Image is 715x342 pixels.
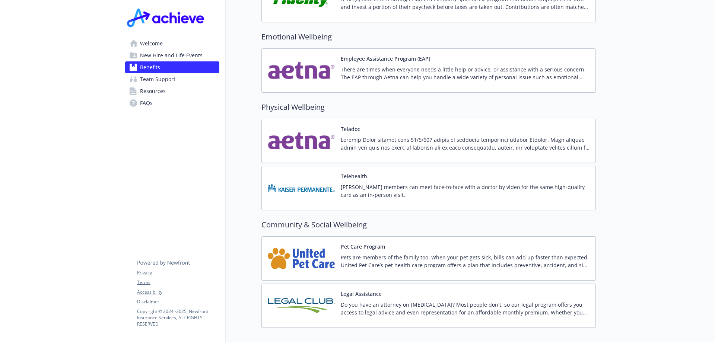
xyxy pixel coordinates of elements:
[125,49,219,61] a: New Hire and Life Events
[268,290,335,322] img: Legal Club of America carrier logo
[268,172,335,204] img: Kaiser Permanente Insurance Company carrier logo
[341,172,367,180] button: Telehealth
[137,279,219,286] a: Terms
[261,219,596,230] h2: Community & Social Wellbeing
[341,183,590,199] p: [PERSON_NAME] members can meet face-to-face with a doctor by video for the same high-quality care...
[341,290,382,298] button: Legal Assistance
[341,253,590,269] p: Pets are members of the family too. When your pet gets sick, bills can add up faster than expecte...
[137,289,219,295] a: Accessibility
[261,102,596,113] h2: Physical Wellbeing
[137,298,219,305] a: Disclaimer
[268,125,335,157] img: Aetna Inc carrier logo
[140,85,166,97] span: Resources
[125,38,219,49] a: Welcome
[341,136,590,151] p: Loremip Dolor sitamet cons 51/5/607 adipis el seddoeiu temporinci utlabor Etdolor. Magn aliquae a...
[341,301,590,316] p: Do you have an attorney on [MEDICAL_DATA]? Most people don't, so our legal program offers you acc...
[125,85,219,97] a: Resources
[140,61,160,73] span: Benefits
[140,97,153,109] span: FAQs
[261,31,596,42] h2: Emotional Wellbeing
[140,49,203,61] span: New Hire and Life Events
[137,308,219,327] p: Copyright © 2024 - 2025 , Newfront Insurance Services, ALL RIGHTS RESERVED
[341,65,590,81] p: There are times when everyone needs a little help or advice, or assistance with a serious concern...
[341,55,430,63] button: Employee Assistance Program (EAP)
[268,55,335,86] img: Aetna Inc carrier logo
[140,73,175,85] span: Team Support
[125,61,219,73] a: Benefits
[125,73,219,85] a: Team Support
[341,243,385,250] button: Pet Care Program
[268,243,335,274] img: United Pet Care carrier logo
[341,125,360,133] button: Teladoc
[137,269,219,276] a: Privacy
[125,97,219,109] a: FAQs
[140,38,163,49] span: Welcome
